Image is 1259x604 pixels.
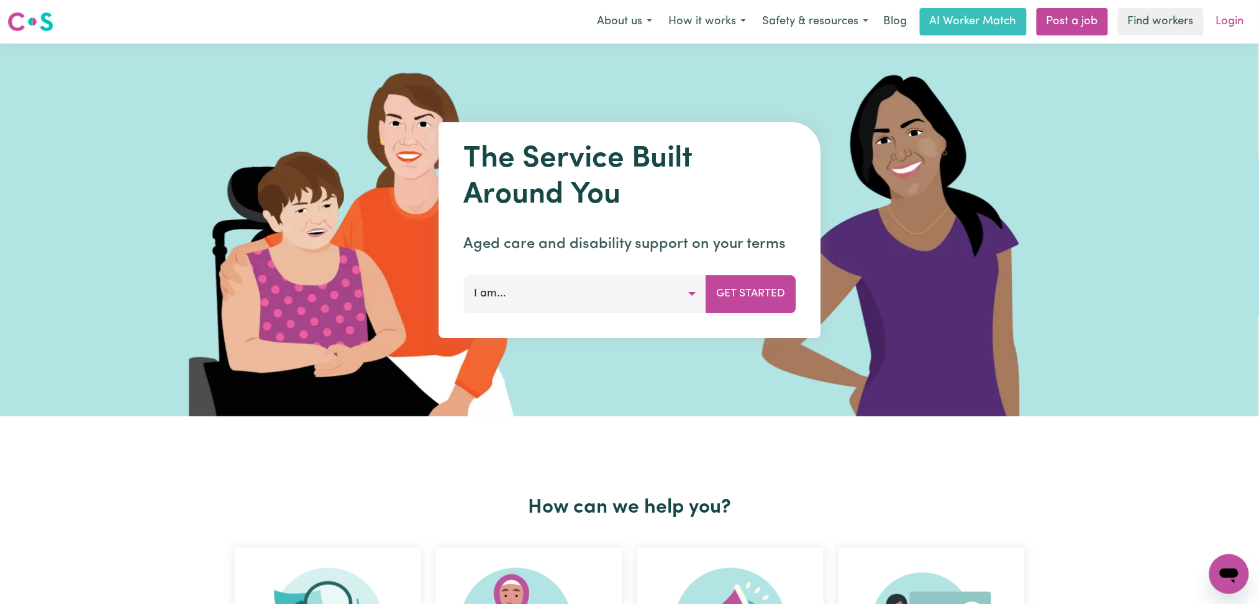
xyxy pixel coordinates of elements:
button: How it works [660,9,754,35]
a: Post a job [1037,8,1108,35]
button: Get Started [706,275,796,313]
h1: The Service Built Around You [463,142,796,213]
button: About us [589,9,660,35]
img: Careseekers logo [7,11,53,33]
button: Safety & resources [754,9,876,35]
a: AI Worker Match [920,8,1027,35]
a: Find workers [1118,8,1204,35]
a: Careseekers logo [7,7,53,36]
a: Blog [876,8,915,35]
button: I am... [463,275,706,313]
iframe: Button to launch messaging window [1209,554,1249,594]
h2: How can we help you? [227,496,1032,519]
p: Aged care and disability support on your terms [463,233,796,255]
a: Login [1209,8,1252,35]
